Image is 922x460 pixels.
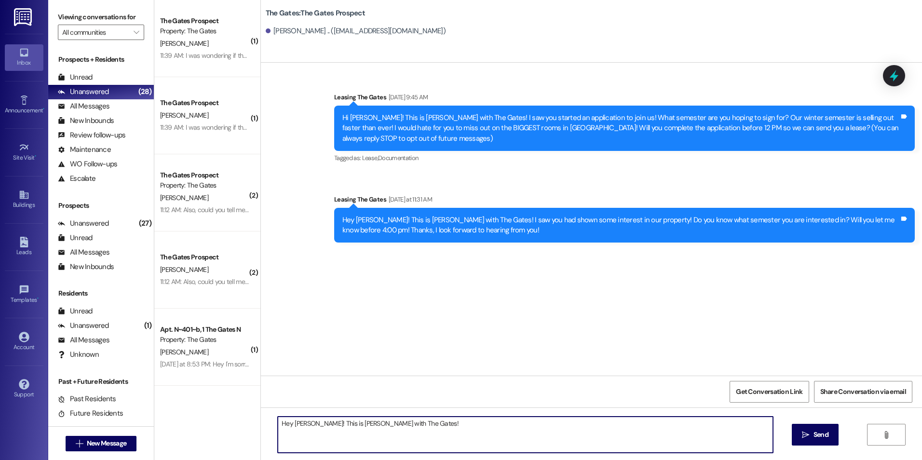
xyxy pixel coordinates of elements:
div: 11:39 AM: I was wondering if there was a QR code I missed somewhere for initial move in inspectio... [160,51,647,60]
span: Share Conversation via email [820,387,906,397]
span: New Message [87,438,126,448]
div: All Messages [58,101,109,111]
i:  [882,431,890,439]
div: Unanswered [58,218,109,229]
button: Get Conversation Link [730,381,809,403]
div: [DATE] at 8:53 PM: Hey I'm sorry I didn't get around to it [DATE]! Just to clarify- is the premiu... [160,360,648,368]
div: Unread [58,72,93,82]
div: Past Residents [58,394,116,404]
div: (1) [142,318,154,333]
div: (27) [136,216,154,231]
span: Documentation [378,154,419,162]
span: [PERSON_NAME] [160,193,208,202]
div: Apt. N~401~b, 1 The Gates N [160,325,249,335]
div: Prospects [48,201,154,211]
a: Inbox [5,44,43,70]
div: Review follow-ups [58,130,125,140]
div: Residents [48,288,154,298]
div: New Inbounds [58,116,114,126]
i:  [802,431,809,439]
div: Unread [58,306,93,316]
div: 11:39 AM: I was wondering if there was a QR code I missed somewhere for initial move in inspectio... [160,123,647,132]
div: Leasing The Gates [334,92,915,106]
span: Send [814,430,828,440]
div: 11:12 AM: Also, could you tell me how much rent is due? I would like to pay the rest of my rent a... [160,205,475,214]
div: Unanswered [58,321,109,331]
div: Hi [PERSON_NAME]! This is [PERSON_NAME] with The Gates! I saw you started an application to join ... [342,113,899,144]
textarea: Hey [PERSON_NAME]! This is [PERSON_NAME] with The Gates! [278,417,773,453]
div: WO Follow-ups [58,159,117,169]
span: • [43,106,44,112]
div: Future Residents [58,408,123,419]
div: All Messages [58,335,109,345]
div: Property: The Gates [160,26,249,36]
div: Unanswered [58,87,109,97]
div: Property: The Gates [160,335,249,345]
span: Get Conversation Link [736,387,802,397]
a: Site Visit • [5,139,43,165]
div: Unread [58,233,93,243]
i:  [76,440,83,447]
div: 11:12 AM: Also, could you tell me how much rent is due? I would like to pay the rest of my rent a... [160,277,475,286]
div: [PERSON_NAME] .. ([EMAIL_ADDRESS][DOMAIN_NAME]) [266,26,446,36]
div: New Inbounds [58,262,114,272]
a: Templates • [5,282,43,308]
div: Leasing The Gates [334,194,915,208]
div: [DATE] at 11:31 AM [386,194,432,204]
span: • [35,153,36,160]
a: Account [5,329,43,355]
div: Maintenance [58,145,111,155]
div: Past + Future Residents [48,377,154,387]
a: Support [5,376,43,402]
label: Viewing conversations for [58,10,144,25]
div: Property: The Gates [160,180,249,190]
span: • [37,295,39,302]
button: Share Conversation via email [814,381,912,403]
b: The Gates: The Gates Prospect [266,8,365,18]
div: The Gates Prospect [160,170,249,180]
a: Leads [5,234,43,260]
div: [DATE] 9:45 AM [386,92,428,102]
img: ResiDesk Logo [14,8,34,26]
div: The Gates Prospect [160,98,249,108]
div: The Gates Prospect [160,16,249,26]
div: (28) [136,84,154,99]
span: [PERSON_NAME] [160,111,208,120]
i:  [134,28,139,36]
div: Prospects + Residents [48,54,154,65]
div: Escalate [58,174,95,184]
span: Lease , [362,154,378,162]
div: Unknown [58,350,99,360]
div: The Gates Prospect [160,252,249,262]
div: All Messages [58,247,109,257]
span: [PERSON_NAME] [160,265,208,274]
span: [PERSON_NAME] [160,39,208,48]
button: Send [792,424,839,446]
div: Hey [PERSON_NAME]! This is [PERSON_NAME] with The Gates! I saw you had shown some interest in our... [342,215,899,236]
button: New Message [66,436,137,451]
div: Tagged as: [334,151,915,165]
span: [PERSON_NAME] [160,348,208,356]
a: Buildings [5,187,43,213]
input: All communities [62,25,129,40]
